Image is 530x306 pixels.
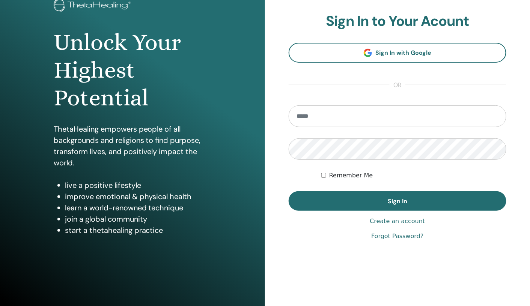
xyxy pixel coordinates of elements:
[329,171,373,180] label: Remember Me
[65,225,212,236] li: start a thetahealing practice
[289,43,506,63] a: Sign In with Google
[54,28,212,112] h1: Unlock Your Highest Potential
[65,213,212,225] li: join a global community
[289,191,506,211] button: Sign In
[289,13,506,30] h2: Sign In to Your Acount
[376,49,432,57] span: Sign In with Google
[390,81,405,90] span: or
[370,217,425,226] a: Create an account
[65,191,212,202] li: improve emotional & physical health
[65,180,212,191] li: live a positive lifestyle
[65,202,212,213] li: learn a world-renowned technique
[371,232,423,241] a: Forgot Password?
[388,197,407,205] span: Sign In
[321,171,506,180] div: Keep me authenticated indefinitely or until I manually logout
[54,123,212,168] p: ThetaHealing empowers people of all backgrounds and religions to find purpose, transform lives, a...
